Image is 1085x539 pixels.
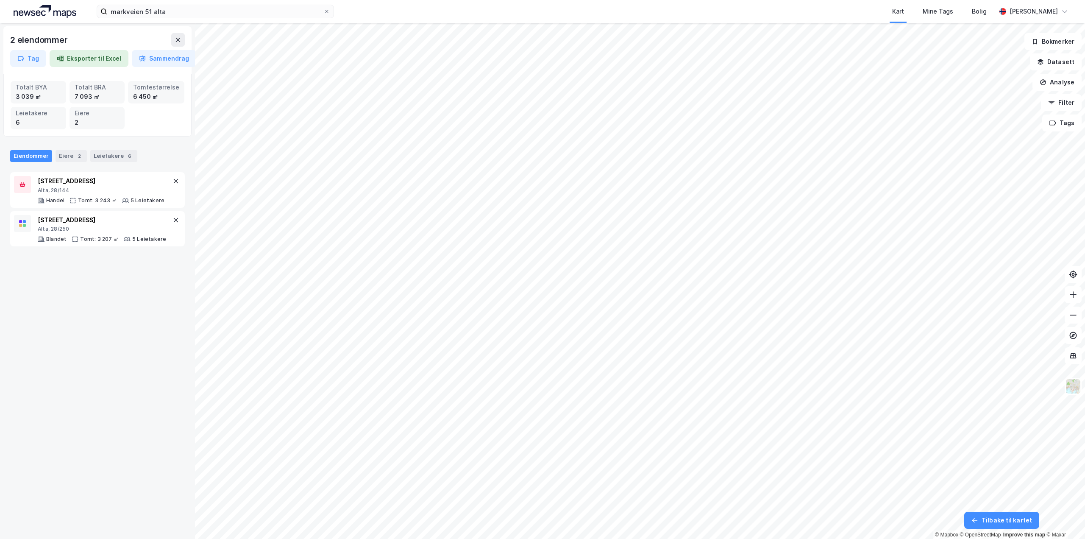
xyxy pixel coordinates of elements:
div: 2 [75,152,83,160]
div: 6 [16,118,61,127]
div: [STREET_ADDRESS] [38,176,164,186]
div: [PERSON_NAME] [1010,6,1058,17]
div: 6 450 ㎡ [133,92,179,101]
div: 2 [75,118,120,127]
button: Eksporter til Excel [50,50,128,67]
img: Z [1065,378,1081,394]
div: Tomt: 3 207 ㎡ [80,236,119,243]
div: Tomt: 3 243 ㎡ [78,197,117,204]
button: Datasett [1030,53,1082,70]
div: Bolig [972,6,987,17]
a: OpenStreetMap [960,532,1001,538]
input: Søk på adresse, matrikkel, gårdeiere, leietakere eller personer [107,5,323,18]
div: Kontrollprogram for chat [1043,498,1085,539]
img: logo.a4113a55bc3d86da70a041830d287a7e.svg [14,5,76,18]
button: Filter [1041,94,1082,111]
iframe: Chat Widget [1043,498,1085,539]
button: Tags [1042,115,1082,131]
div: Eiendommer [10,150,52,162]
button: Sammendrag [132,50,196,67]
div: Totalt BYA [16,83,61,92]
div: Mine Tags [923,6,953,17]
div: Totalt BRA [75,83,120,92]
button: Analyse [1032,74,1082,91]
div: Alta, 28/250 [38,226,166,232]
div: [STREET_ADDRESS] [38,215,166,225]
div: Kart [892,6,904,17]
div: Blandet [46,236,67,243]
a: Improve this map [1003,532,1045,538]
div: 5 Leietakere [132,236,166,243]
button: Tilbake til kartet [964,512,1039,529]
div: Eiere [75,109,120,118]
div: 2 eiendommer [10,33,70,47]
div: Leietakere [90,150,137,162]
div: Tomtestørrelse [133,83,179,92]
div: Handel [46,197,64,204]
div: Alta, 28/144 [38,187,164,194]
div: 7 093 ㎡ [75,92,120,101]
div: Eiere [56,150,87,162]
div: Leietakere [16,109,61,118]
div: 6 [125,152,134,160]
button: Tag [10,50,46,67]
a: Mapbox [935,532,958,538]
div: 3 039 ㎡ [16,92,61,101]
div: 5 Leietakere [131,197,164,204]
button: Bokmerker [1024,33,1082,50]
